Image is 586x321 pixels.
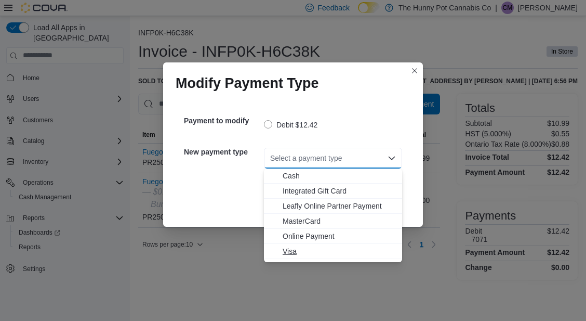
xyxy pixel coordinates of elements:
button: Cash [264,169,402,184]
div: Choose from the following options [264,169,402,259]
h1: Modify Payment Type [176,75,319,92]
h5: New payment type [184,142,262,162]
span: MasterCard [283,216,396,226]
button: Integrated Gift Card [264,184,402,199]
span: Integrated Gift Card [283,186,396,196]
button: Visa [264,244,402,259]
button: Online Payment [264,229,402,244]
button: MasterCard [264,214,402,229]
label: Debit $12.42 [264,119,317,131]
span: Leafly Online Partner Payment [283,201,396,211]
span: Online Payment [283,231,396,241]
button: Leafly Online Partner Payment [264,199,402,214]
h5: Payment to modify [184,110,262,131]
span: Visa [283,246,396,256]
button: Close list of options [388,154,396,162]
input: Accessible screen reader label [270,152,271,164]
span: Cash [283,171,396,181]
button: Closes this modal window [408,65,421,77]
